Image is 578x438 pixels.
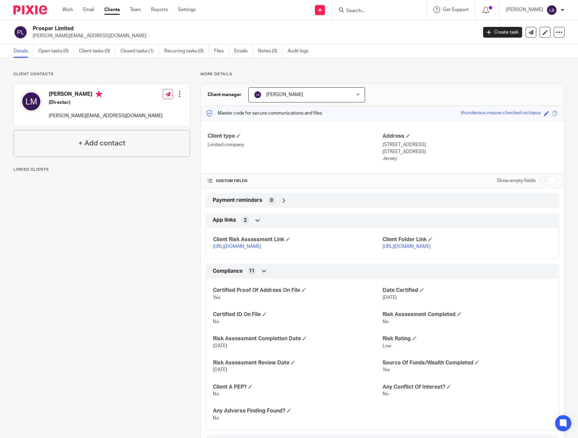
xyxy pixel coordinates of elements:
[383,133,557,140] h4: Address
[49,91,162,99] h4: [PERSON_NAME]
[213,236,383,243] h4: Client Risk Assessment Link
[208,178,383,184] h4: CUSTOM FIELDS
[208,91,242,98] h3: Client manager
[213,392,219,396] span: No
[13,72,190,77] p: Client contacts
[213,287,383,294] h4: Certified Proof Of Address On File
[78,138,125,148] h4: + Add contact
[213,311,383,318] h4: Certified ID On File
[214,45,229,58] a: Files
[213,295,220,300] span: Yes
[383,236,552,243] h4: Client Folder Link
[249,268,254,274] span: 11
[13,167,190,172] p: Linked clients
[208,141,383,148] p: Limited company
[546,5,557,15] img: svg%3E
[213,268,243,275] span: Compliance
[383,359,552,366] h4: Source Of Funds/Wealth Completed
[383,244,431,249] a: [URL][DOMAIN_NAME]
[206,110,322,117] p: Master code for secure communications and files
[213,359,383,366] h4: Risk Assessment Review Date
[96,91,102,97] i: Primary
[213,319,219,324] span: No
[38,45,74,58] a: Open tasks (0)
[164,45,209,58] a: Recurring tasks (0)
[13,25,28,39] img: svg%3E
[33,25,385,32] h2: Prosper Limited
[213,197,262,204] span: Payment reminders
[130,6,141,13] a: Team
[213,344,227,348] span: [DATE]
[266,92,303,97] span: [PERSON_NAME]
[383,367,390,372] span: Yes
[213,335,383,342] h4: Risk Assessment Completion Date
[234,45,253,58] a: Emails
[62,6,73,13] a: Work
[213,217,236,224] span: App links
[13,45,33,58] a: Details
[49,99,162,106] h5: (Director)
[213,407,383,414] h4: Any Adverse Finding Found?
[270,197,273,204] span: 0
[213,416,219,421] span: No
[151,6,168,13] a: Reports
[383,287,552,294] h4: Date Certified
[383,155,557,162] p: Jersey
[254,91,262,99] img: svg%3E
[213,367,227,372] span: [DATE]
[506,6,543,13] p: [PERSON_NAME]
[346,8,406,14] input: Search
[383,295,397,300] span: [DATE]
[201,72,565,77] p: More details
[383,344,391,348] span: Low
[21,91,42,112] img: svg%3E
[13,5,47,14] img: Pixie
[383,319,389,324] span: No
[483,27,522,38] a: Create task
[258,45,283,58] a: Notes (0)
[120,45,159,58] a: Closed tasks (1)
[33,33,473,39] p: [PERSON_NAME][EMAIL_ADDRESS][DOMAIN_NAME]
[244,217,247,224] span: 2
[213,244,261,249] a: [URL][DOMAIN_NAME]
[208,133,383,140] h4: Client type
[178,6,196,13] a: Settings
[79,45,115,58] a: Client tasks (0)
[461,109,541,117] div: thunderous-mauve-checked-octopus
[49,113,162,119] p: [PERSON_NAME][EMAIL_ADDRESS][DOMAIN_NAME]
[383,392,389,396] span: No
[383,148,557,155] p: [STREET_ADDRESS]
[83,6,94,13] a: Email
[383,335,552,342] h4: Risk Rating
[383,384,552,391] h4: Any Conflict Of Interest?
[443,7,469,12] span: Get Support
[383,311,552,318] h4: Risk Assessment Completed
[288,45,314,58] a: Audit logs
[213,384,383,391] h4: Client A PEP?
[497,177,536,184] label: Show empty fields
[104,6,120,13] a: Clients
[383,141,557,148] p: [STREET_ADDRESS]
